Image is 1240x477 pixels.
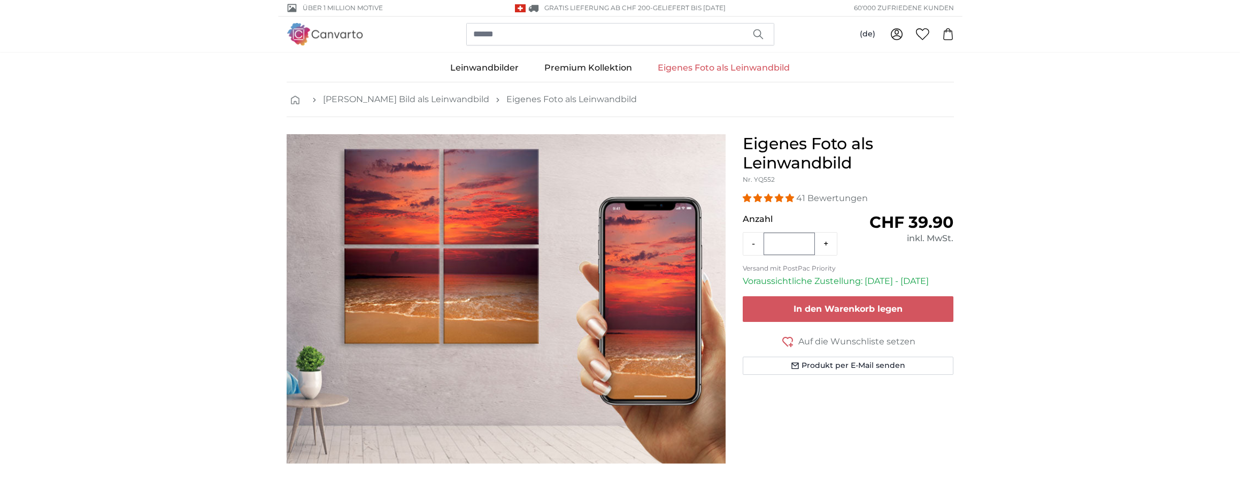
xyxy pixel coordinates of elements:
[743,296,954,322] button: In den Warenkorb legen
[851,25,884,44] button: (de)
[532,54,645,82] a: Premium Kollektion
[815,233,837,255] button: +
[650,4,726,12] span: -
[743,213,848,226] p: Anzahl
[287,134,726,464] img: personalised-canvas-print
[544,4,650,12] span: GRATIS Lieferung ab CHF 200
[437,54,532,82] a: Leinwandbilder
[743,357,954,375] button: Produkt per E-Mail senden
[506,93,637,106] a: Eigenes Foto als Leinwandbild
[869,212,953,232] span: CHF 39.90
[743,193,796,203] span: 4.98 stars
[303,3,383,13] span: Über 1 Million Motive
[515,4,526,12] img: Schweiz
[743,233,764,255] button: -
[287,23,364,45] img: Canvarto
[743,335,954,348] button: Auf die Wunschliste setzen
[798,335,915,348] span: Auf die Wunschliste setzen
[743,264,954,273] p: Versand mit PostPac Priority
[743,175,775,183] span: Nr. YQ552
[796,193,868,203] span: 41 Bewertungen
[848,232,953,245] div: inkl. MwSt.
[854,3,954,13] span: 60'000 ZUFRIEDENE KUNDEN
[653,4,726,12] span: Geliefert bis [DATE]
[323,93,489,106] a: [PERSON_NAME] Bild als Leinwandbild
[645,54,803,82] a: Eigenes Foto als Leinwandbild
[743,134,954,173] h1: Eigenes Foto als Leinwandbild
[794,304,903,314] span: In den Warenkorb legen
[287,82,954,117] nav: breadcrumbs
[743,275,954,288] p: Voraussichtliche Zustellung: [DATE] - [DATE]
[287,134,726,464] div: 1 of 1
